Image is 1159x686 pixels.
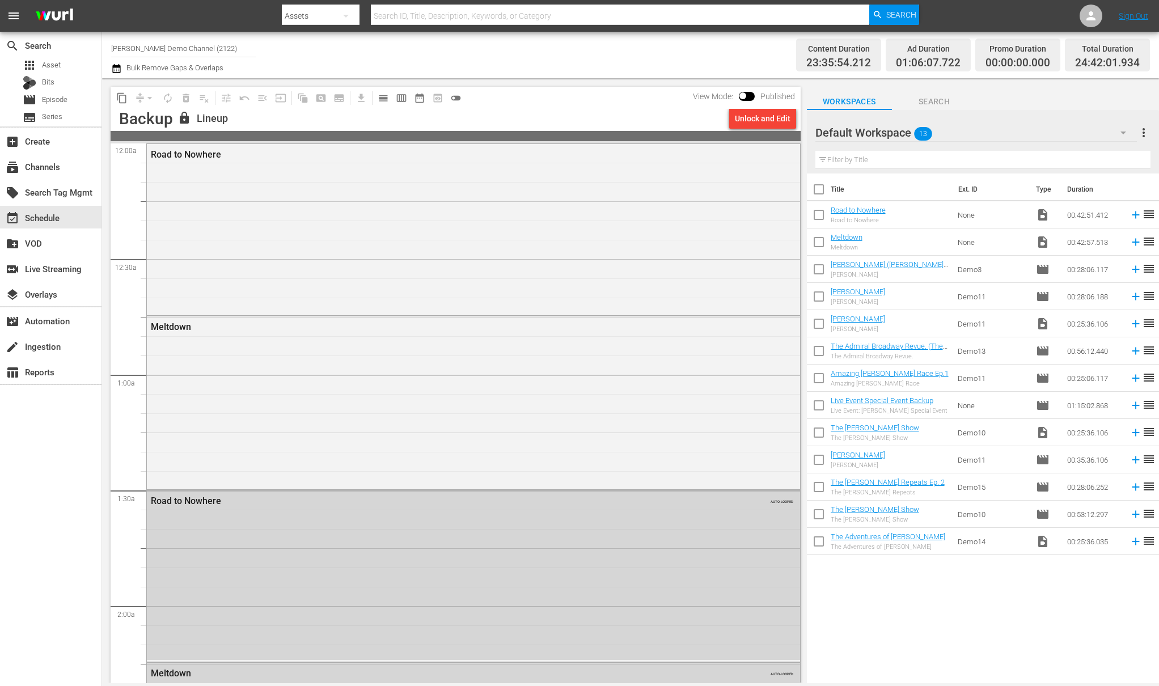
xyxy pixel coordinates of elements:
div: Road to Nowhere [151,496,734,506]
td: Demo11 [953,310,1031,337]
span: Episode [1036,371,1050,385]
div: Default Workspace [815,117,1137,149]
span: Episode [1036,399,1050,412]
div: Total Duration [1075,41,1140,57]
th: Ext. ID [951,173,1029,205]
span: Bits [42,77,54,88]
span: Workspaces [807,95,892,109]
svg: Add to Schedule [1130,263,1142,276]
span: calendar_view_day_outlined [378,92,389,104]
span: Video [1036,235,1050,249]
span: Bulk Remove Gaps & Overlaps [125,63,223,72]
td: Demo10 [953,501,1031,528]
span: lock [177,111,191,125]
span: Episode [1036,507,1050,521]
th: Duration [1060,173,1128,205]
td: Demo11 [953,446,1031,473]
svg: Add to Schedule [1130,535,1142,548]
div: Live Event: [PERSON_NAME] Special Event [831,407,947,414]
div: [PERSON_NAME] [831,325,885,333]
span: 00:00:00.000 [985,57,1050,70]
a: [PERSON_NAME] [831,451,885,459]
div: Meltdown [151,321,734,332]
span: Episode [42,94,67,105]
td: 00:28:06.252 [1063,473,1125,501]
span: Month Calendar View [411,89,429,107]
a: Live Event Special Event Backup [831,396,933,405]
a: [PERSON_NAME] ([PERSON_NAME] (00:30:00)) [831,260,948,277]
div: Promo Duration [985,41,1050,57]
td: 00:25:36.035 [1063,528,1125,555]
span: Episode [1036,262,1050,276]
div: Road to Nowhere [831,217,886,224]
span: VOD [6,237,19,251]
span: Ingestion [6,340,19,354]
img: ans4CAIJ8jUAAAAAAAAAAAAAAAAAAAAAAAAgQb4GAAAAAAAAAAAAAAAAAAAAAAAAJMjXAAAAAAAAAAAAAAAAAAAAAAAAgAT5G... [27,3,82,29]
span: Search [892,95,977,109]
span: Create [6,135,19,149]
span: Live Streaming [6,262,19,276]
div: The [PERSON_NAME] Repeats [831,489,945,496]
a: [PERSON_NAME] [831,287,885,296]
span: Video [1036,535,1050,548]
td: 00:25:36.106 [1063,310,1125,337]
span: Series [23,111,36,124]
button: Unlock and Edit [729,108,796,129]
div: [PERSON_NAME] [831,298,885,306]
span: 24:42:01.934 [1075,57,1140,70]
div: The Admiral Broadway Revue. [831,353,949,360]
span: AUTO-LOOPED [771,667,793,676]
span: reorder [1142,507,1156,520]
span: reorder [1142,344,1156,357]
div: [PERSON_NAME] [831,271,949,278]
span: date_range_outlined [414,92,425,104]
span: Toggle to switch from Published to Draft view. [739,92,747,100]
th: Title [831,173,952,205]
span: View Backup [429,89,447,107]
svg: Add to Schedule [1130,399,1142,412]
svg: Add to Schedule [1130,426,1142,439]
td: 00:28:06.188 [1063,283,1125,310]
td: Demo11 [953,283,1031,310]
span: reorder [1142,534,1156,548]
button: more_vert [1137,119,1150,146]
span: Episode [1036,453,1050,467]
span: Published [755,92,801,101]
a: [PERSON_NAME] [831,315,885,323]
td: None [953,201,1031,228]
div: Content Duration [806,41,871,57]
span: Asset [42,60,61,71]
span: Customize Events [213,87,235,109]
div: [PERSON_NAME] [831,461,885,469]
span: Search [6,39,19,53]
span: Overlays [6,288,19,302]
a: The [PERSON_NAME] Show [831,424,919,432]
button: Search [869,5,919,25]
a: Amazing [PERSON_NAME] Race Ep.1 [831,369,949,378]
span: 13 [914,122,932,146]
span: reorder [1142,262,1156,276]
svg: Add to Schedule [1130,236,1142,248]
td: Demo10 [953,419,1031,446]
div: Ad Duration [896,41,961,57]
span: toggle_off [450,92,462,104]
span: content_copy [116,92,128,104]
span: Search [886,5,916,25]
a: The [PERSON_NAME] Show [831,505,919,514]
td: 00:42:51.412 [1063,201,1125,228]
a: Road to Nowhere [831,206,886,214]
svg: Add to Schedule [1130,317,1142,330]
svg: Add to Schedule [1130,290,1142,303]
th: Type [1029,173,1060,205]
span: 23:35:54.212 [806,57,871,70]
td: 00:53:12.297 [1063,501,1125,528]
svg: Add to Schedule [1130,508,1142,520]
td: Demo13 [953,337,1031,365]
td: 00:25:36.106 [1063,419,1125,446]
td: Demo11 [953,365,1031,392]
div: The [PERSON_NAME] Show [831,516,919,523]
span: reorder [1142,289,1156,303]
span: Episode [1036,344,1050,358]
span: reorder [1142,425,1156,439]
a: The [PERSON_NAME] Repeats Ep. 2 [831,478,945,486]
